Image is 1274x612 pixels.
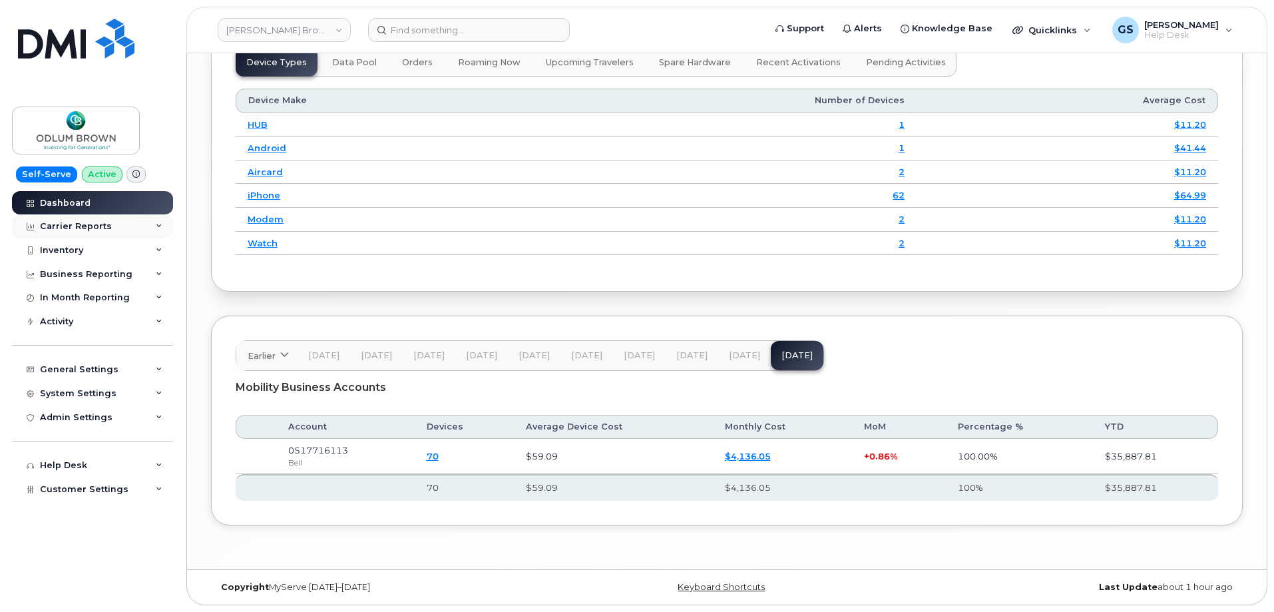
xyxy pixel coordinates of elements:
a: 2 [899,238,905,248]
a: $4,136.05 [725,451,771,461]
th: $4,136.05 [713,474,852,501]
span: Support [787,22,824,35]
a: $11.20 [1174,166,1206,177]
span: Spare Hardware [659,57,731,68]
span: [DATE] [729,350,760,361]
a: 2 [899,214,905,224]
th: Account [276,415,415,439]
a: 2 [899,166,905,177]
a: $41.44 [1174,143,1206,153]
a: 1 [899,143,905,153]
div: Quicklinks [1003,17,1100,43]
span: Quicklinks [1028,25,1077,35]
th: $35,887.81 [1093,474,1218,501]
a: $11.20 [1174,238,1206,248]
input: Find something... [368,18,570,42]
span: [DATE] [361,350,392,361]
span: [DATE] [308,350,339,361]
span: [DATE] [413,350,445,361]
a: Modem [248,214,284,224]
th: Devices [415,415,515,439]
th: Percentage % [946,415,1093,439]
strong: Last Update [1099,582,1158,592]
div: MyServe [DATE]–[DATE] [211,582,555,593]
span: Help Desk [1144,30,1219,41]
a: 70 [427,451,439,461]
th: 100% [946,474,1093,501]
th: YTD [1093,415,1218,439]
a: $11.20 [1174,119,1206,130]
span: [DATE] [571,350,602,361]
a: HUB [248,119,268,130]
strong: Copyright [221,582,269,592]
span: [DATE] [466,350,497,361]
div: Gabriel Santiago [1103,17,1242,43]
td: $35,887.81 [1093,439,1218,474]
span: [DATE] [519,350,550,361]
span: 0517716113 [288,445,348,456]
span: Upcoming Travelers [546,57,634,68]
td: 100.00% [946,439,1093,474]
th: 70 [415,474,515,501]
a: Knowledge Base [891,15,1002,42]
span: [PERSON_NAME] [1144,19,1219,30]
span: Knowledge Base [912,22,992,35]
a: Odlum Brown [218,18,351,42]
a: 1 [899,119,905,130]
th: Number of Devices [523,89,917,113]
span: Earlier [248,350,276,362]
span: GS [1118,22,1134,38]
th: Monthly Cost [713,415,852,439]
th: Average Cost [917,89,1218,113]
span: Data Pool [332,57,377,68]
span: Bell [288,458,302,467]
span: 0.86% [869,451,897,461]
a: Keyboard Shortcuts [678,582,765,592]
a: $64.99 [1174,190,1206,200]
a: Alerts [833,15,891,42]
th: $59.09 [514,474,712,501]
a: Support [766,15,833,42]
span: Alerts [854,22,882,35]
a: Aircard [248,166,283,177]
span: + [864,451,869,461]
div: about 1 hour ago [899,582,1243,593]
span: [DATE] [676,350,708,361]
th: MoM [852,415,947,439]
a: Earlier [236,341,298,370]
a: iPhone [248,190,280,200]
th: Average Device Cost [514,415,712,439]
span: [DATE] [624,350,655,361]
a: Android [248,143,286,153]
td: $59.09 [514,439,712,474]
a: $11.20 [1174,214,1206,224]
span: Roaming Now [458,57,521,68]
th: Device Make [236,89,523,113]
a: Watch [248,238,278,248]
a: 62 [893,190,905,200]
span: Pending Activities [866,57,946,68]
span: Orders [402,57,433,68]
span: Recent Activations [756,57,841,68]
div: Mobility Business Accounts [236,371,1218,404]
